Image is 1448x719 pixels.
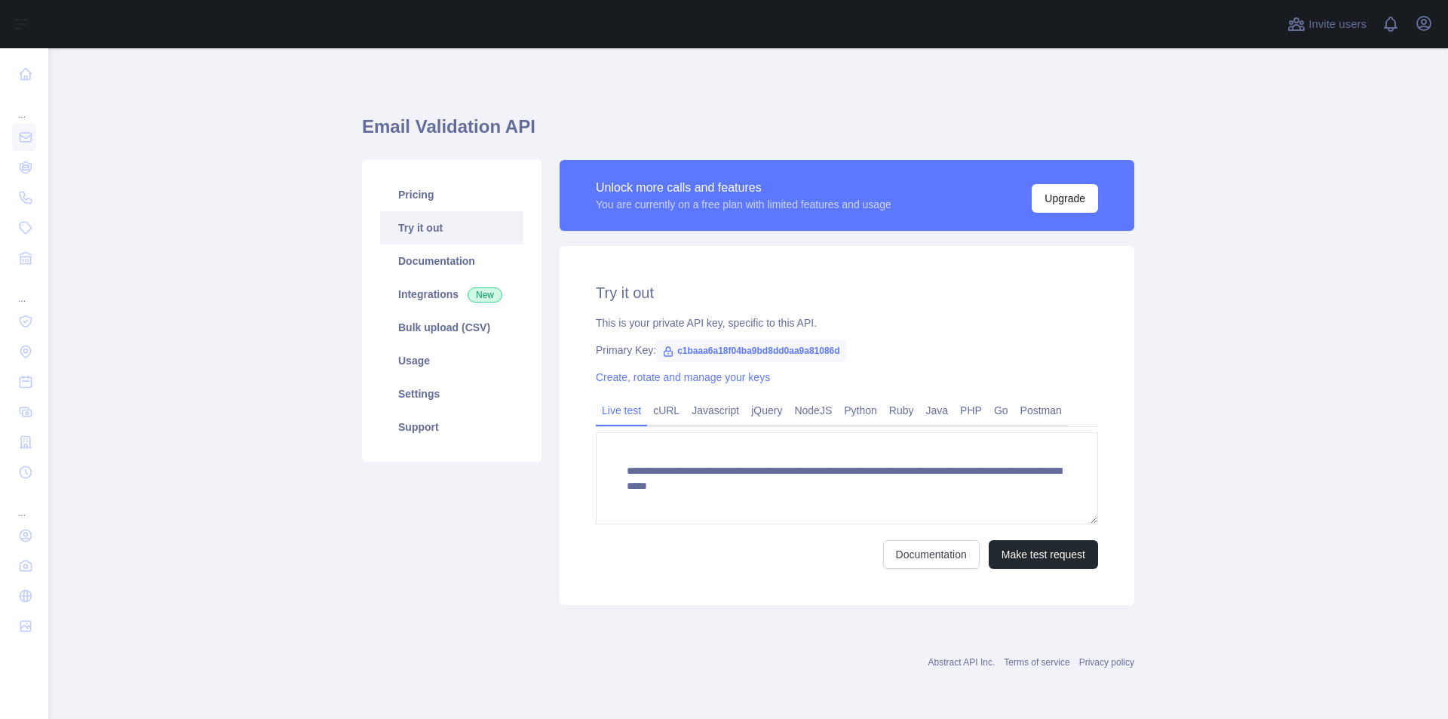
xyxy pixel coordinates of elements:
[1079,657,1134,668] a: Privacy policy
[12,489,36,519] div: ...
[596,398,647,422] a: Live test
[686,398,745,422] a: Javascript
[380,211,523,244] a: Try it out
[954,398,988,422] a: PHP
[883,540,980,569] a: Documentation
[838,398,883,422] a: Python
[380,344,523,377] a: Usage
[596,282,1098,303] h2: Try it out
[596,197,891,212] div: You are currently on a free plan with limited features and usage
[596,315,1098,330] div: This is your private API key, specific to this API.
[1032,184,1098,213] button: Upgrade
[380,311,523,344] a: Bulk upload (CSV)
[745,398,788,422] a: jQuery
[12,275,36,305] div: ...
[989,540,1098,569] button: Make test request
[380,410,523,444] a: Support
[1004,657,1069,668] a: Terms of service
[596,371,770,383] a: Create, rotate and manage your keys
[380,244,523,278] a: Documentation
[883,398,920,422] a: Ruby
[647,398,686,422] a: cURL
[988,398,1014,422] a: Go
[1308,16,1367,33] span: Invite users
[928,657,995,668] a: Abstract API Inc.
[1014,398,1068,422] a: Postman
[788,398,838,422] a: NodeJS
[380,377,523,410] a: Settings
[362,115,1134,151] h1: Email Validation API
[1284,12,1370,36] button: Invite users
[380,178,523,211] a: Pricing
[380,278,523,311] a: Integrations New
[596,179,891,197] div: Unlock more calls and features
[12,91,36,121] div: ...
[596,343,1098,358] div: Primary Key:
[468,287,502,303] span: New
[920,398,955,422] a: Java
[656,340,845,362] span: c1baaa6a18f04ba9bd8dd0aa9a81086d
